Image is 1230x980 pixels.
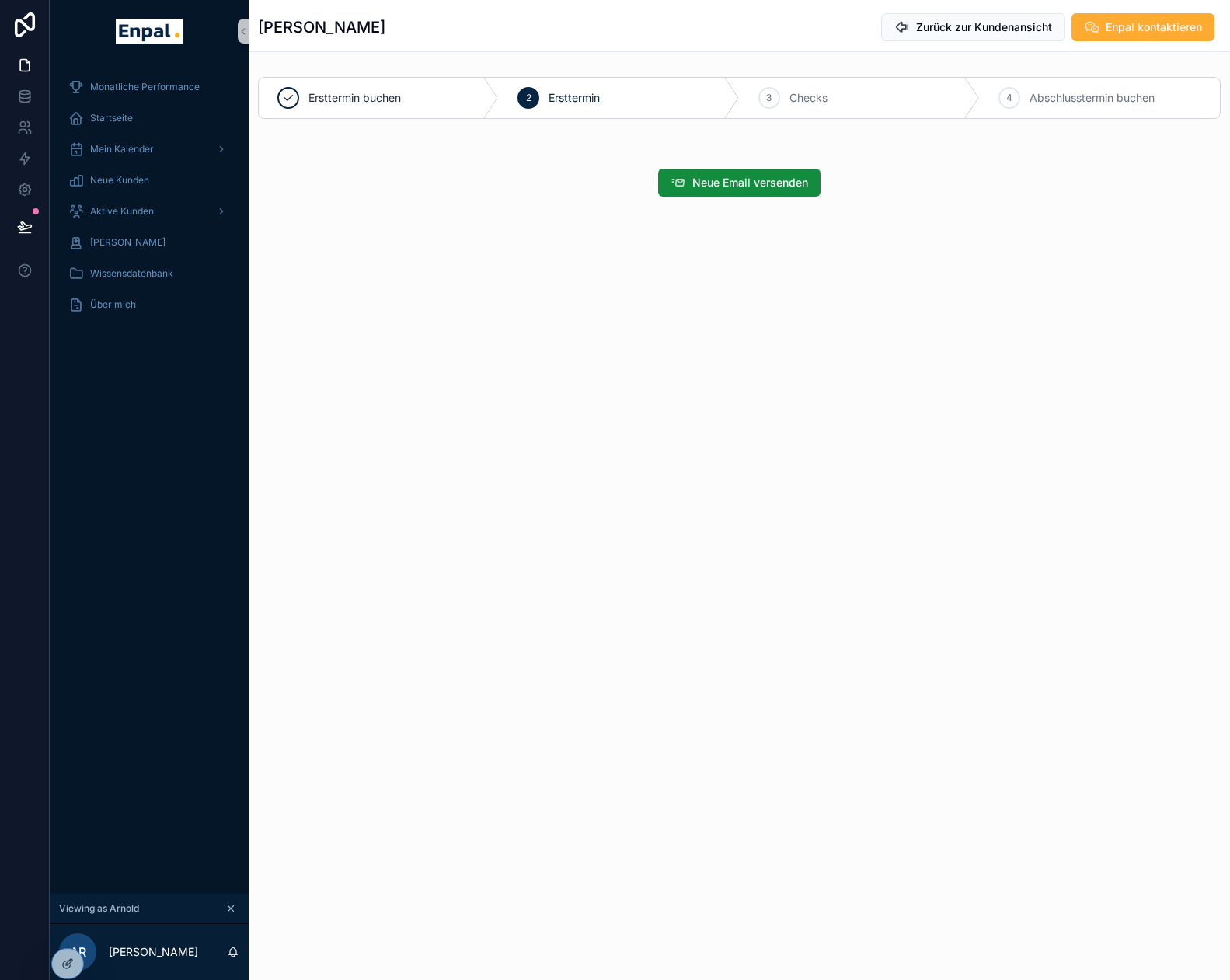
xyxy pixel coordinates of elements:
a: Neue Kunden [59,166,239,194]
span: 3 [766,92,772,104]
a: Aktive Kunden [59,197,239,225]
span: Abschlusstermin buchen [1030,90,1155,106]
a: Monatliche Performance [59,73,239,101]
span: Über mich [90,298,136,311]
span: Wissensdatenbank [90,267,173,280]
span: AR [70,943,86,961]
h1: [PERSON_NAME] [258,16,385,38]
span: 4 [1006,92,1012,104]
a: Mein Kalender [59,135,239,163]
div: scrollable content [50,62,249,339]
span: Aktive Kunden [90,205,154,218]
a: [PERSON_NAME] [59,228,239,256]
span: Mein Kalender [90,143,154,155]
a: Startseite [59,104,239,132]
span: Ersttermin buchen [308,90,401,106]
button: Neue Email versenden [658,169,821,197]
span: Monatliche Performance [90,81,200,93]
span: Neue Kunden [90,174,149,187]
span: Startseite [90,112,133,124]
p: [PERSON_NAME] [109,944,198,960]
span: Checks [789,90,828,106]
a: Über mich [59,291,239,319]
span: 2 [526,92,531,104]
span: [PERSON_NAME] [90,236,166,249]
img: App logo [116,19,182,44]
button: Enpal kontaktieren [1071,13,1214,41]
span: Enpal kontaktieren [1106,19,1202,35]
span: Neue Email versenden [692,175,808,190]
span: Viewing as Arnold [59,902,139,915]
a: Wissensdatenbank [59,260,239,288]
span: Zurück zur Kundenansicht [916,19,1052,35]
span: Ersttermin [549,90,600,106]
button: Zurück zur Kundenansicht [881,13,1065,41]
